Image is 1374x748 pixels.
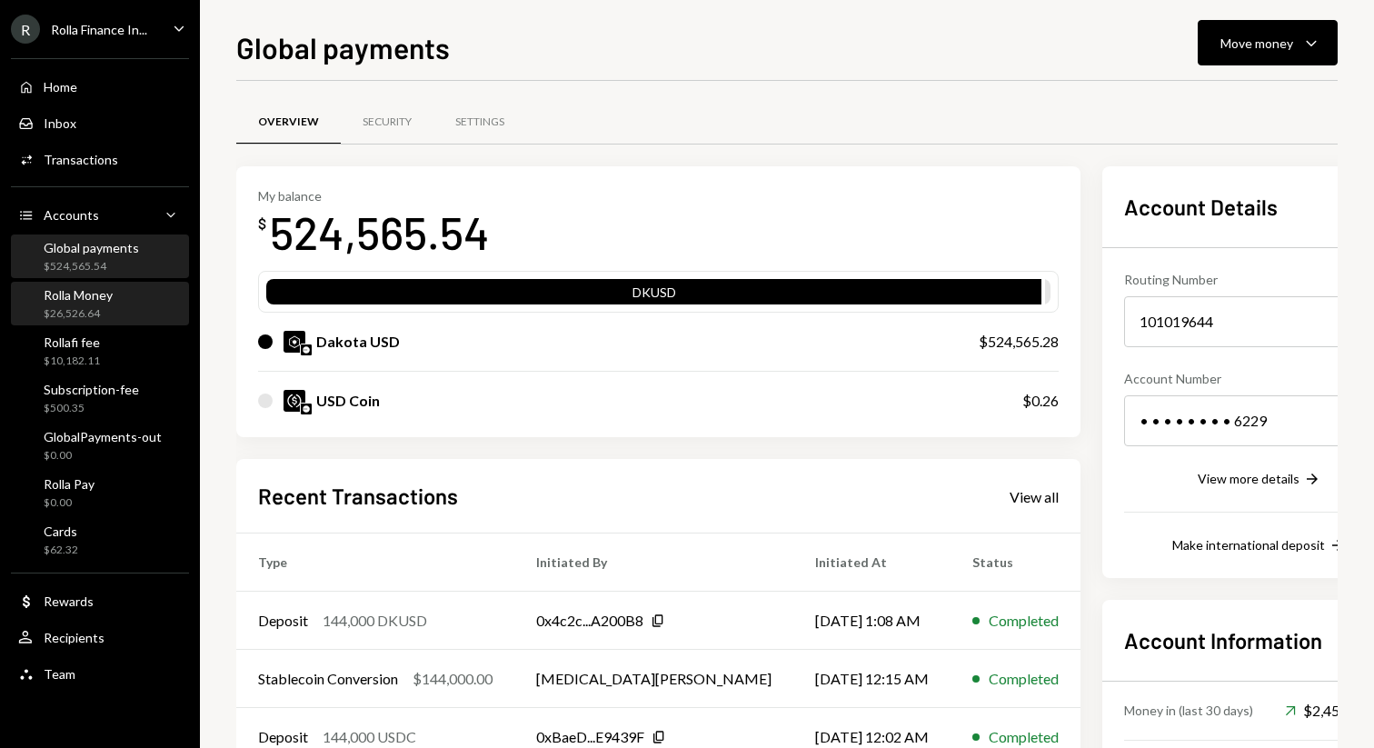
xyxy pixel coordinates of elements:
button: Make international deposit [1172,536,1347,556]
a: Inbox [11,106,189,139]
div: Security [363,115,412,130]
a: Security [341,99,433,145]
a: Team [11,657,189,690]
div: Rolla Pay [44,476,95,492]
div: $524,565.54 [44,259,139,274]
div: Inbox [44,115,76,131]
a: Subscription-fee$500.35 [11,376,189,420]
a: Transactions [11,143,189,175]
td: [DATE] 1:08 AM [793,592,951,650]
div: Global payments [44,240,139,255]
div: Move money [1220,34,1293,53]
div: Rolla Money [44,287,113,303]
th: Status [951,534,1080,592]
div: Make international deposit [1172,537,1325,553]
div: 144,000 DKUSD [323,610,427,632]
div: Team [44,666,75,682]
div: Stablecoin Conversion [258,668,398,690]
div: Overview [258,115,319,130]
td: [DATE] 12:15 AM [793,650,951,708]
div: DKUSD [266,283,1041,308]
div: 144,000 USDC [323,726,416,748]
div: 0xBaeD...E9439F [536,726,644,748]
div: Home [44,79,77,95]
img: base-mainnet [301,404,312,414]
a: Accounts [11,198,189,231]
a: GlobalPayments-out$0.00 [11,424,189,467]
a: Rolla Money$26,526.64 [11,282,189,325]
a: Settings [433,99,526,145]
div: Cards [44,524,78,539]
div: Rewards [44,593,94,609]
div: View more details [1198,471,1299,486]
div: Deposit [258,610,308,632]
div: USD Coin [316,390,380,412]
div: $0.00 [44,495,95,511]
div: Deposit [258,726,308,748]
div: $62.32 [44,543,78,558]
a: Global payments$524,565.54 [11,234,189,278]
th: Initiated By [514,534,793,592]
div: R [11,15,40,44]
div: Completed [989,610,1059,632]
div: $524,565.28 [979,331,1059,353]
h1: Global payments [236,29,450,65]
div: $26,526.64 [44,306,113,322]
div: 0x4c2c...A200B8 [536,610,643,632]
div: Settings [455,115,504,130]
a: Cards$62.32 [11,518,189,562]
img: DKUSD [284,331,305,353]
a: Rewards [11,584,189,617]
div: $ [258,214,266,233]
a: Overview [236,99,341,145]
div: Transactions [44,152,118,167]
a: Rolla Pay$0.00 [11,471,189,514]
td: [MEDICAL_DATA][PERSON_NAME] [514,650,793,708]
div: Accounts [44,207,99,223]
div: $0.26 [1022,390,1059,412]
div: Rollafi fee [44,334,100,350]
th: Type [236,534,514,592]
div: Dakota USD [316,331,400,353]
div: Money in (last 30 days) [1124,701,1253,720]
h2: Recent Transactions [258,481,458,511]
button: Move money [1198,20,1338,65]
div: Completed [989,668,1059,690]
div: 524,565.54 [270,204,490,261]
a: View all [1010,486,1059,506]
div: GlobalPayments-out [44,429,162,444]
div: My balance [258,188,490,204]
div: Rolla Finance In... [51,22,147,37]
div: $10,182.11 [44,354,100,369]
img: USDC [284,390,305,412]
div: Completed [989,726,1059,748]
a: Recipients [11,621,189,653]
div: $144,000.00 [413,668,493,690]
div: $0.00 [44,448,162,464]
a: Rollafi fee$10,182.11 [11,329,189,373]
div: Recipients [44,630,105,645]
div: View all [1010,488,1059,506]
div: $500.35 [44,401,139,416]
button: View more details [1198,470,1321,490]
div: Subscription-fee [44,382,139,397]
img: base-mainnet [301,344,312,355]
a: Home [11,70,189,103]
th: Initiated At [793,534,951,592]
